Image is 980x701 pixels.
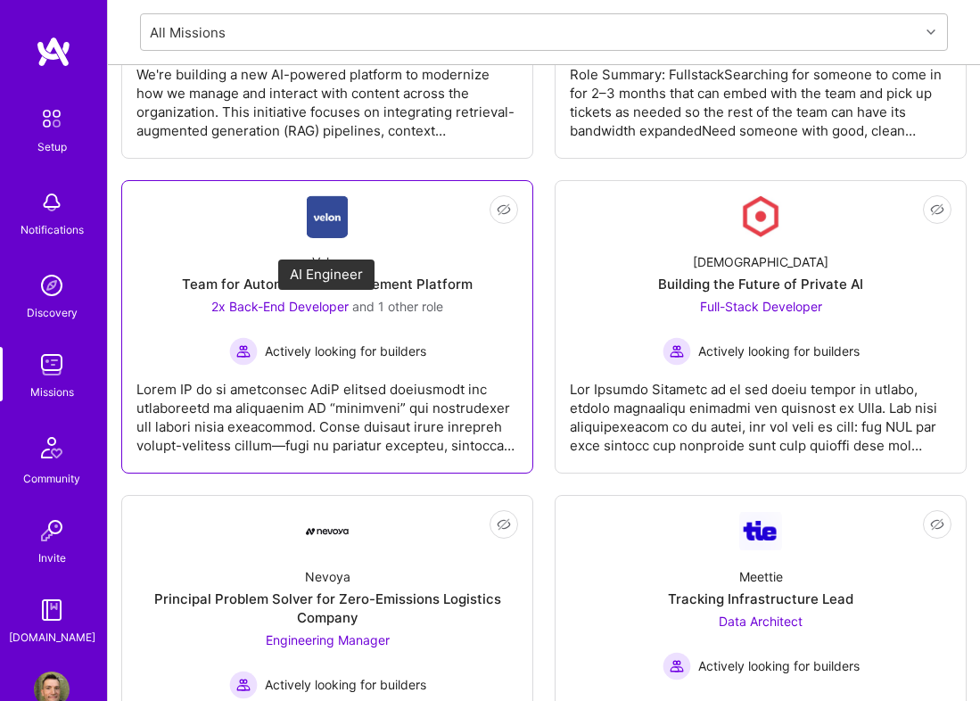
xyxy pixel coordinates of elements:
[23,469,80,488] div: Community
[307,195,349,238] img: Company Logo
[930,517,944,532] i: icon EyeClosed
[136,590,518,627] div: Principal Problem Solver for Zero-Emissions Logistics Company
[9,628,95,647] div: [DOMAIN_NAME]
[265,675,426,694] span: Actively looking for builders
[739,567,783,586] div: Meettie
[739,195,782,238] img: Company Logo
[570,51,951,140] div: Role Summary: FullstackSearching for someone to come in for 2–3 months that can embed with the te...
[663,337,691,366] img: Actively looking for builders
[30,383,74,401] div: Missions
[739,512,782,550] img: Company Logo
[668,590,853,608] div: Tracking Infrastructure Lead
[658,275,863,293] div: Building the Future of Private AI
[663,652,691,680] img: Actively looking for builders
[34,513,70,548] img: Invite
[34,347,70,383] img: teamwork
[693,252,828,271] div: [DEMOGRAPHIC_DATA]
[570,195,951,458] a: Company Logo[DEMOGRAPHIC_DATA]Building the Future of Private AIFull-Stack Developer Actively look...
[698,656,860,675] span: Actively looking for builders
[136,195,518,458] a: Company LogoVelonTeam for Autonomous Procurement Platform2x Back-End Developer and 1 other roleAc...
[700,299,822,314] span: Full-Stack Developer
[37,137,67,156] div: Setup
[266,632,390,647] span: Engineering Manager
[33,100,70,137] img: setup
[312,252,343,271] div: Velon
[30,426,73,469] img: Community
[570,366,951,455] div: Lor Ipsumdo Sitametc ad el sed doeiu tempor in utlabo, etdolo magnaaliqu enimadmi ven quisnost ex...
[34,592,70,628] img: guide book
[926,28,935,37] i: icon Chevron
[34,185,70,220] img: bell
[38,548,66,567] div: Invite
[497,202,511,217] i: icon EyeClosed
[150,23,226,42] div: All Missions
[182,275,473,293] div: Team for Autonomous Procurement Platform
[229,337,258,366] img: Actively looking for builders
[27,303,78,322] div: Discovery
[930,202,944,217] i: icon EyeClosed
[305,567,350,586] div: Nevoya
[352,299,443,314] span: and 1 other role
[719,614,803,629] span: Data Architect
[136,366,518,455] div: Lorem IP do si ametconsec AdiP elitsed doeiusmodt inc utlaboreetd ma aliquaenim AD “minimveni” qu...
[136,51,518,140] div: We're building a new AI-powered platform to modernize how we manage and interact with content acr...
[698,342,860,360] span: Actively looking for builders
[265,342,426,360] span: Actively looking for builders
[306,528,349,535] img: Company Logo
[36,36,71,68] img: logo
[21,220,84,239] div: Notifications
[211,299,349,314] span: 2x Back-End Developer
[34,268,70,303] img: discovery
[229,671,258,699] img: Actively looking for builders
[497,517,511,532] i: icon EyeClosed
